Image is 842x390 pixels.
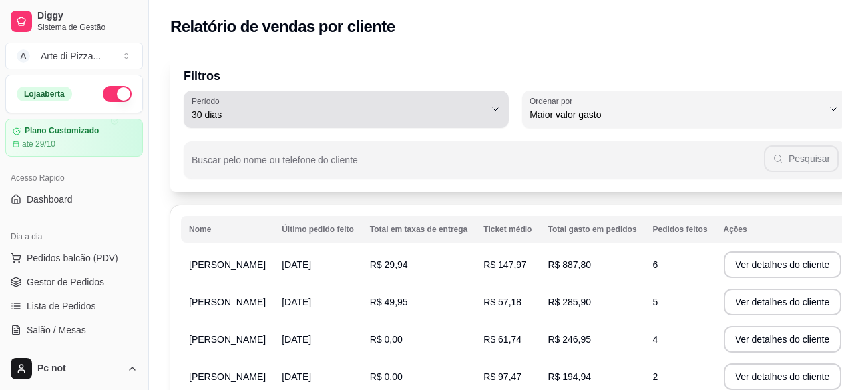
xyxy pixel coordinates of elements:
span: [DATE] [282,334,311,345]
button: Select a team [5,43,143,69]
a: Diggy Botnovo [5,343,143,365]
span: Salão / Mesas [27,323,86,337]
span: 30 dias [192,108,485,121]
button: Pedidos balcão (PDV) [5,247,143,269]
span: 5 [653,297,658,307]
span: Maior valor gasto [530,108,823,121]
span: [PERSON_NAME] [189,334,266,345]
button: Ver detalhes do cliente [724,326,842,353]
button: Ver detalhes do cliente [724,363,842,390]
th: Total gasto em pedidos [540,216,644,243]
span: R$ 57,18 [483,297,521,307]
span: R$ 49,95 [370,297,408,307]
span: R$ 246,95 [548,334,591,345]
span: [DATE] [282,259,311,270]
span: Dashboard [27,193,73,206]
a: Lista de Pedidos [5,295,143,317]
span: R$ 194,94 [548,371,591,382]
span: Diggy [37,10,138,22]
th: Pedidos feitos [645,216,716,243]
span: Gestor de Pedidos [27,275,104,289]
span: R$ 285,90 [548,297,591,307]
span: A [17,49,30,63]
span: R$ 0,00 [370,371,403,382]
span: Pedidos balcão (PDV) [27,251,118,265]
div: Arte di Pizza ... [41,49,101,63]
a: Plano Customizadoaté 29/10 [5,119,143,157]
span: Lista de Pedidos [27,299,96,313]
span: 4 [653,334,658,345]
a: Salão / Mesas [5,319,143,341]
button: Pc not [5,353,143,385]
span: 2 [653,371,658,382]
span: R$ 29,94 [370,259,408,270]
label: Ordenar por [530,95,577,107]
article: Plano Customizado [25,126,99,136]
span: Sistema de Gestão [37,22,138,33]
span: [DATE] [282,297,311,307]
button: Ver detalhes do cliente [724,289,842,315]
span: R$ 97,47 [483,371,521,382]
input: Buscar pelo nome ou telefone do cliente [192,159,764,172]
span: R$ 61,74 [483,334,521,345]
span: [PERSON_NAME] [189,259,266,270]
th: Nome [181,216,274,243]
label: Período [192,95,224,107]
div: Acesso Rápido [5,167,143,189]
a: Dashboard [5,189,143,210]
th: Total em taxas de entrega [362,216,476,243]
span: R$ 147,97 [483,259,526,270]
a: DiggySistema de Gestão [5,5,143,37]
th: Ticket médio [475,216,540,243]
h2: Relatório de vendas por cliente [170,16,395,37]
span: R$ 0,00 [370,334,403,345]
a: Gestor de Pedidos [5,271,143,293]
button: Período30 dias [184,91,509,128]
button: Alterar Status [103,86,132,102]
span: [DATE] [282,371,311,382]
article: até 29/10 [22,139,55,149]
span: 6 [653,259,658,270]
span: [PERSON_NAME] [189,371,266,382]
th: Último pedido feito [274,216,362,243]
div: Dia a dia [5,226,143,247]
div: Loja aberta [17,87,72,101]
span: R$ 887,80 [548,259,591,270]
span: Pc not [37,363,122,375]
span: [PERSON_NAME] [189,297,266,307]
button: Ver detalhes do cliente [724,251,842,278]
